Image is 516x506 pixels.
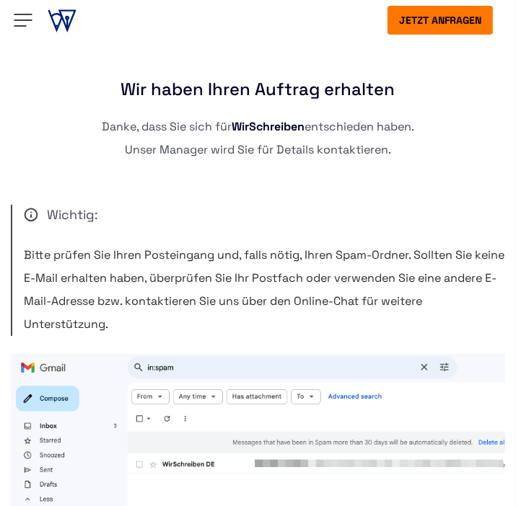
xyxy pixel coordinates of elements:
h1: Wir haben Ihren Auftrag erhalten [11,78,505,101]
img: Menu open [12,9,35,32]
img: ghostwriter-österreich [48,6,76,35]
p: Unser Manager wird Sie für Details kontaktieren. [11,138,505,161]
strong: WirSchreiben [232,119,305,134]
button: Jetzt anfragen [388,6,493,35]
p: Danke, dass Sie sich für entschieden haben. [11,115,505,138]
p: Bitte prüfen Sie Ihren Posteingang und, falls nötig, Ihren Spam-Ordner. Sollten Sie keine E-Mail ... [24,244,505,336]
span: Wichtig: [24,205,505,226]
